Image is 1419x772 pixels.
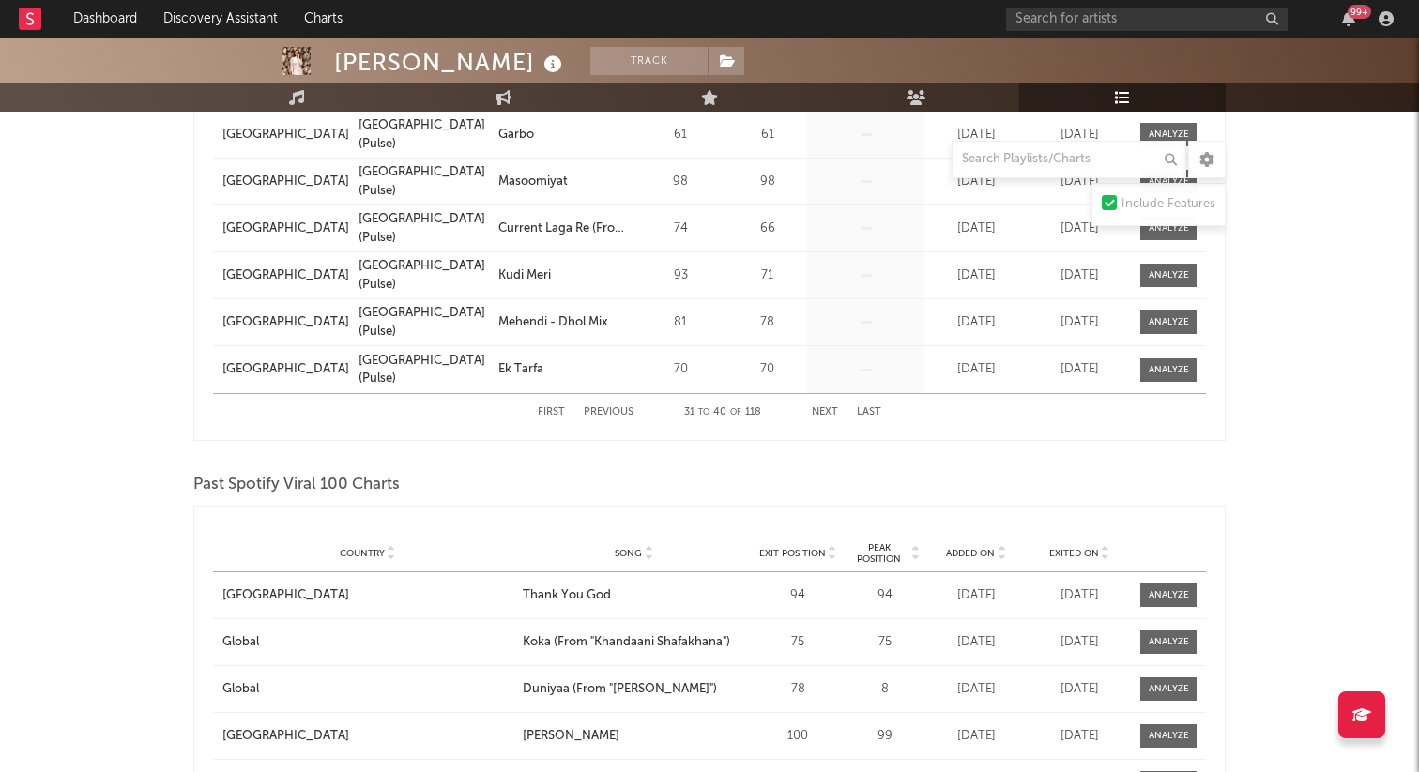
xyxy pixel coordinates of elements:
div: 70 [638,360,723,379]
div: [PERSON_NAME] [523,727,619,746]
a: [GEOGRAPHIC_DATA] [222,586,513,605]
a: Global [222,633,513,652]
span: Country [340,548,385,559]
div: [DATE] [1032,126,1126,144]
div: 100 [755,727,840,746]
a: Current Laga Re (From "Cirkus") [498,219,629,238]
div: Duniyaa (From "[PERSON_NAME]") [523,680,717,699]
a: Garbo [498,126,629,144]
a: Global [222,680,513,699]
a: [GEOGRAPHIC_DATA] [222,219,349,238]
div: [DATE] [1032,586,1126,605]
div: Include Features [1121,193,1215,216]
div: 61 [638,126,723,144]
button: Last [857,407,881,417]
a: [GEOGRAPHIC_DATA] (Pulse) [359,210,489,247]
a: [GEOGRAPHIC_DATA] [222,266,349,285]
a: Thank You God [523,586,746,605]
a: Duniyaa (From "[PERSON_NAME]") [523,680,746,699]
div: [GEOGRAPHIC_DATA] [222,727,349,746]
div: 94 [849,586,920,605]
div: Koka (From "Khandaani Shafakhana") [523,633,730,652]
button: Track [590,47,708,75]
div: [DATE] [929,360,1023,379]
div: 8 [849,680,920,699]
button: Previous [584,407,633,417]
a: Koka (From "Khandaani Shafakhana") [523,633,746,652]
input: Search for artists [1006,8,1288,31]
div: Mehendi - Dhol Mix [498,313,608,332]
div: Ek Tarfa [498,360,543,379]
div: 70 [732,360,802,379]
div: [DATE] [1032,266,1126,285]
a: [GEOGRAPHIC_DATA] (Pulse) [359,116,489,153]
a: Kudi Meri [498,266,629,285]
div: [DATE] [1032,219,1126,238]
div: 75 [849,633,920,652]
a: Mehendi - Dhol Mix [498,313,629,332]
button: 99+ [1342,11,1355,26]
div: Global [222,633,259,652]
a: Masoomiyat [498,173,629,191]
a: [GEOGRAPHIC_DATA] (Pulse) [359,257,489,294]
a: [GEOGRAPHIC_DATA] [222,313,349,332]
div: [DATE] [1032,360,1126,379]
div: 61 [732,126,802,144]
a: [GEOGRAPHIC_DATA] (Pulse) [359,304,489,341]
div: 81 [638,313,723,332]
div: 98 [732,173,802,191]
div: 94 [755,586,840,605]
input: Search Playlists/Charts [952,141,1186,178]
div: [GEOGRAPHIC_DATA] [222,586,349,605]
span: of [730,408,741,416]
div: [DATE] [929,266,1023,285]
div: [DATE] [929,313,1023,332]
div: 78 [732,313,802,332]
div: [DATE] [1032,727,1126,746]
button: Next [812,407,838,417]
div: [DATE] [929,727,1023,746]
span: to [698,408,709,416]
div: 66 [732,219,802,238]
button: First [538,407,565,417]
div: 71 [732,266,802,285]
div: [DATE] [929,126,1023,144]
div: Global [222,680,259,699]
a: [GEOGRAPHIC_DATA] [222,126,349,144]
div: [DATE] [1032,313,1126,332]
div: [DATE] [1032,173,1126,191]
div: [DATE] [929,633,1023,652]
a: [GEOGRAPHIC_DATA] [222,360,349,379]
div: [DATE] [1032,680,1126,699]
div: Kudi Meri [498,266,551,285]
a: [GEOGRAPHIC_DATA] [222,727,513,746]
a: [GEOGRAPHIC_DATA] [222,173,349,191]
span: Added On [946,548,995,559]
div: 74 [638,219,723,238]
span: Song [615,548,642,559]
span: Peak Position [849,542,908,565]
div: [DATE] [929,219,1023,238]
div: Thank You God [523,586,611,605]
a: [GEOGRAPHIC_DATA] (Pulse) [359,163,489,200]
div: [DATE] [929,680,1023,699]
span: Past Spotify Viral 100 Charts [193,474,400,496]
div: 31 40 118 [671,401,774,424]
a: [PERSON_NAME] [523,727,746,746]
div: 99 + [1348,5,1371,19]
span: Exit Position [759,548,826,559]
div: [PERSON_NAME] [334,47,567,78]
div: Garbo [498,126,534,144]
